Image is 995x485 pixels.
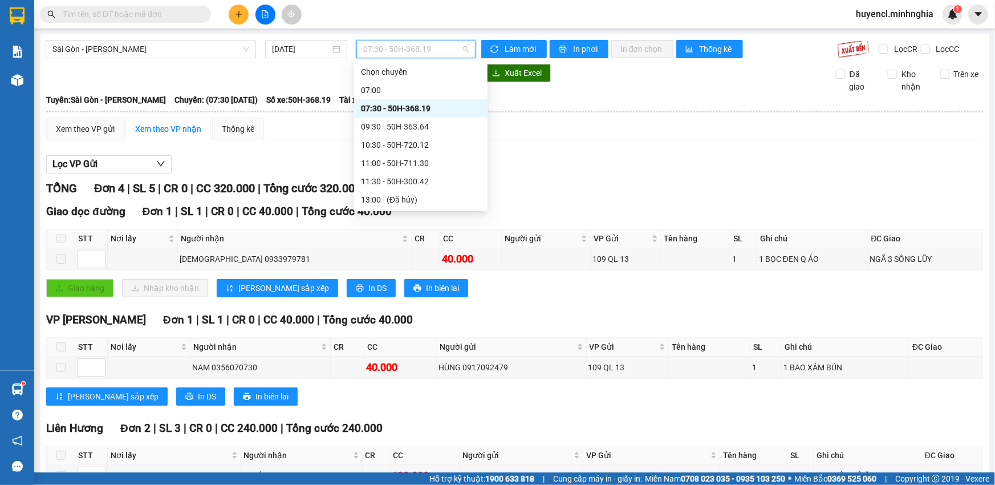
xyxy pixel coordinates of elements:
[787,446,814,465] th: SL
[10,7,25,25] img: logo-vxr
[391,446,460,465] th: CC
[215,422,218,435] span: |
[111,449,229,462] span: Nơi lấy
[442,251,499,267] div: 40.000
[133,181,155,195] span: SL 5
[661,229,731,248] th: Tên hàng
[438,361,584,374] div: HÙNG 0917092479
[732,253,755,265] div: 1
[68,390,159,403] span: [PERSON_NAME] sắp xếp
[413,284,421,293] span: printer
[783,361,907,374] div: 1 BAO XÁM BÚN
[588,361,667,374] div: 109 QL 13
[189,422,212,435] span: CR 0
[198,390,216,403] span: In DS
[52,41,249,58] span: Sài Gòn - Phan Rí
[221,422,278,435] span: CC 240.000
[302,205,392,218] span: Tổng cước 40.000
[176,387,225,406] button: printerIn DS
[392,468,458,484] div: 100.000
[323,313,413,326] span: Tổng cước 40.000
[205,205,208,218] span: |
[782,338,909,357] th: Ghi chú
[143,205,173,218] span: Đơn 1
[255,5,275,25] button: file-add
[222,123,254,135] div: Thống kê
[354,63,488,81] div: Chọn chuyến
[700,43,734,55] span: Thống kê
[968,5,988,25] button: caret-down
[190,181,193,195] span: |
[932,43,961,55] span: Lọc CC
[243,470,360,482] div: THUÝ 0386920609
[22,382,25,385] sup: 1
[11,46,23,58] img: solution-icon
[759,253,866,265] div: 1 BỌC ĐEN Q ÁO
[827,474,876,483] strong: 0369 525 060
[483,64,551,82] button: downloadXuất Excel
[361,193,481,206] div: 13:00 - (Đã hủy)
[440,229,502,248] th: CC
[237,205,239,218] span: |
[196,181,255,195] span: CC 320.000
[56,123,115,135] div: Xem theo VP gửi
[366,359,434,375] div: 40.000
[363,446,391,465] th: CR
[281,422,283,435] span: |
[158,181,161,195] span: |
[46,95,166,104] b: Tuyến: Sài Gòn - [PERSON_NAME]
[164,181,188,195] span: CR 0
[317,313,320,326] span: |
[282,5,302,25] button: aim
[669,338,750,357] th: Tên hàng
[481,40,547,58] button: syncLàm mới
[217,279,338,297] button: sort-ascending[PERSON_NAME] sắp xếp
[956,5,960,13] span: 1
[175,205,178,218] span: |
[676,40,743,58] button: bar-chartThống kê
[243,393,251,402] span: printer
[174,94,258,106] span: Chuyến: (07:30 [DATE])
[11,74,23,86] img: warehouse-icon
[847,7,943,21] span: huyencl.minhnghia
[234,387,298,406] button: printerIn biên lai
[361,157,481,169] div: 11:00 - 50H-711.30
[287,10,295,18] span: aim
[592,253,659,265] div: 109 QL 13
[462,449,571,462] span: Người gửi
[296,205,299,218] span: |
[46,279,113,297] button: uploadGiao hàng
[948,9,958,19] img: icon-new-feature
[192,361,329,374] div: NAM 0356070730
[559,45,568,54] span: printer
[543,472,545,485] span: |
[550,40,608,58] button: printerIn phơi
[347,279,396,297] button: printerIn DS
[272,43,330,55] input: 12/09/2025
[814,446,922,465] th: Ghi chú
[111,341,178,353] span: Nơi lấy
[193,341,319,353] span: Người nhận
[180,253,409,265] div: [DEMOGRAPHIC_DATA] 0933979781
[730,229,757,248] th: SL
[426,282,459,294] span: In biên lai
[286,422,383,435] span: Tổng cước 240.000
[890,43,919,55] span: Lọc CR
[159,422,181,435] span: SL 3
[235,10,243,18] span: plus
[339,94,363,106] span: Tài xế:
[244,449,351,462] span: Người nhận
[122,279,208,297] button: downloadNhập kho nhận
[75,338,108,357] th: STT
[356,284,364,293] span: printer
[461,470,580,482] div: VY 0902512055
[184,422,186,435] span: |
[868,229,983,248] th: ĐC Giao
[46,181,77,195] span: TỔNG
[75,229,108,248] th: STT
[361,102,481,115] div: 07:30 - 50H-368.19
[242,205,293,218] span: CC 40.000
[553,472,642,485] span: Cung cấp máy in - giấy in:
[163,313,193,326] span: Đơn 1
[594,232,649,245] span: VP Gửi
